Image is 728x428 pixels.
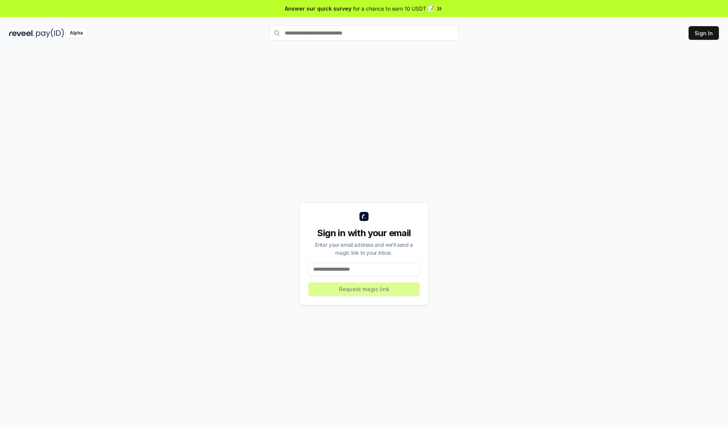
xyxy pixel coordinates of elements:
img: reveel_dark [9,28,35,38]
div: Enter your email address and we’ll send a magic link to your inbox. [308,241,420,257]
button: Sign In [689,26,719,40]
div: Sign in with your email [308,227,420,239]
img: pay_id [36,28,64,38]
img: logo_small [359,212,369,221]
span: for a chance to earn 10 USDT 📝 [353,5,434,13]
span: Answer our quick survey [285,5,351,13]
div: Alpha [66,28,87,38]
